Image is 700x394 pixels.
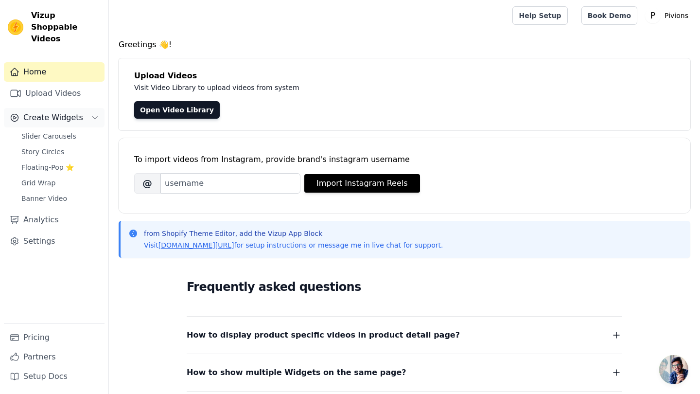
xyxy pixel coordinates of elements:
span: Story Circles [21,147,64,157]
img: Vizup [8,19,23,35]
a: Story Circles [16,145,105,159]
span: Slider Carousels [21,131,76,141]
span: How to show multiple Widgets on the same page? [187,366,406,379]
button: How to show multiple Widgets on the same page? [187,366,622,379]
input: username [160,173,300,194]
span: Floating-Pop ⭐ [21,162,74,172]
a: Setup Docs [4,367,105,386]
span: @ [134,173,160,194]
span: Vizup Shoppable Videos [31,10,101,45]
a: Grid Wrap [16,176,105,190]
h2: Frequently asked questions [187,277,622,297]
span: How to display product specific videos in product detail page? [187,328,460,342]
a: Settings [4,232,105,251]
a: Home [4,62,105,82]
button: P Pivions [645,7,692,24]
button: Create Widgets [4,108,105,127]
a: Partners [4,347,105,367]
span: Grid Wrap [21,178,55,188]
a: Floating-Pop ⭐ [16,161,105,174]
a: Upload Videos [4,84,105,103]
a: Open Video Library [134,101,220,119]
a: [DOMAIN_NAME][URL] [158,241,234,249]
h4: Greetings 👋! [119,39,690,51]
button: How to display product specific videos in product detail page? [187,328,622,342]
button: Import Instagram Reels [304,174,420,193]
a: Book Demo [581,6,637,25]
span: Create Widgets [23,112,83,124]
div: Aprire la chat [659,355,688,384]
a: Pricing [4,328,105,347]
a: Analytics [4,210,105,230]
a: Banner Video [16,192,105,205]
p: Pivions [661,7,692,24]
p: Visit for setup instructions or message me in live chat for support. [144,240,443,250]
span: Banner Video [21,194,67,203]
text: P [650,11,655,20]
div: To import videos from Instagram, provide brand's instagram username [134,154,675,165]
a: Slider Carousels [16,129,105,143]
p: Visit Video Library to upload videos from system [134,82,570,93]
h4: Upload Videos [134,70,675,82]
a: Help Setup [512,6,567,25]
p: from Shopify Theme Editor, add the Vizup App Block [144,229,443,238]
